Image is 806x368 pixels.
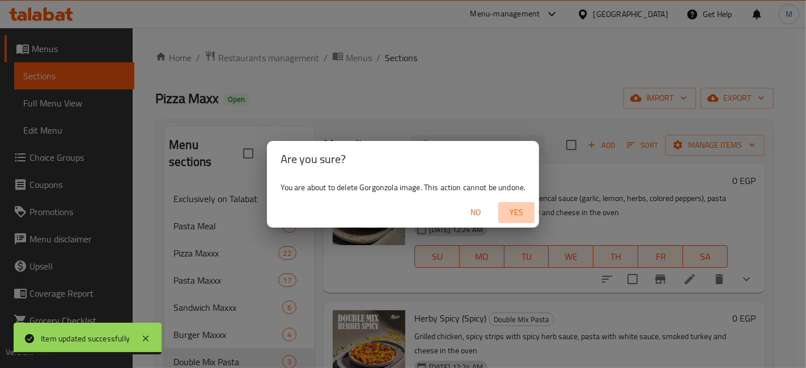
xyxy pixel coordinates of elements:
[462,206,489,220] span: No
[267,177,540,198] div: You are about to delete Gorgonzola image. This action cannot be undone.
[503,206,530,220] span: Yes
[457,202,494,223] button: No
[281,150,526,168] h2: Are you sure?
[498,202,534,223] button: Yes
[41,332,130,345] div: Item updated successfully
